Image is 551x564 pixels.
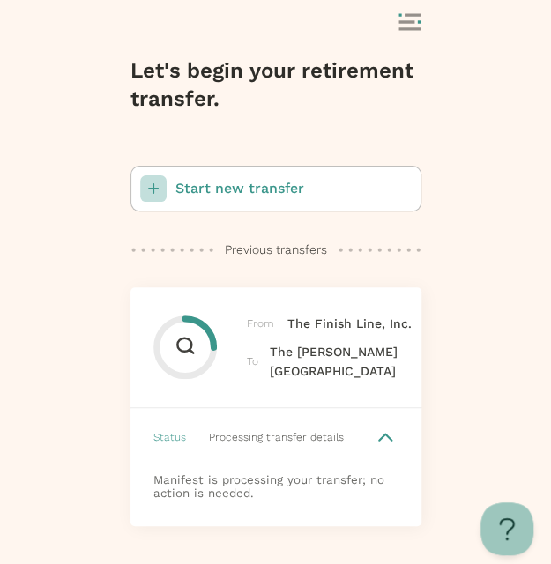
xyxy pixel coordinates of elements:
span: The Finish Line, Inc. [287,314,412,333]
span: Let's begin your retirement transfer. [130,58,413,111]
span: Status [153,429,186,445]
span: The [PERSON_NAME][GEOGRAPHIC_DATA] [270,342,413,381]
span: To [247,353,270,369]
p: Previous transfers [225,240,327,259]
iframe: Help Scout Beacon - Open [480,502,533,555]
div: Manifest is processing your transfer; no action is needed. [130,466,421,526]
button: Status Processing transfer detailsManifest is processing your transfer; no action is needed. [130,408,421,526]
span: Processing transfer details [209,431,344,443]
p: Start new transfer [175,178,304,199]
span: From [247,315,287,331]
